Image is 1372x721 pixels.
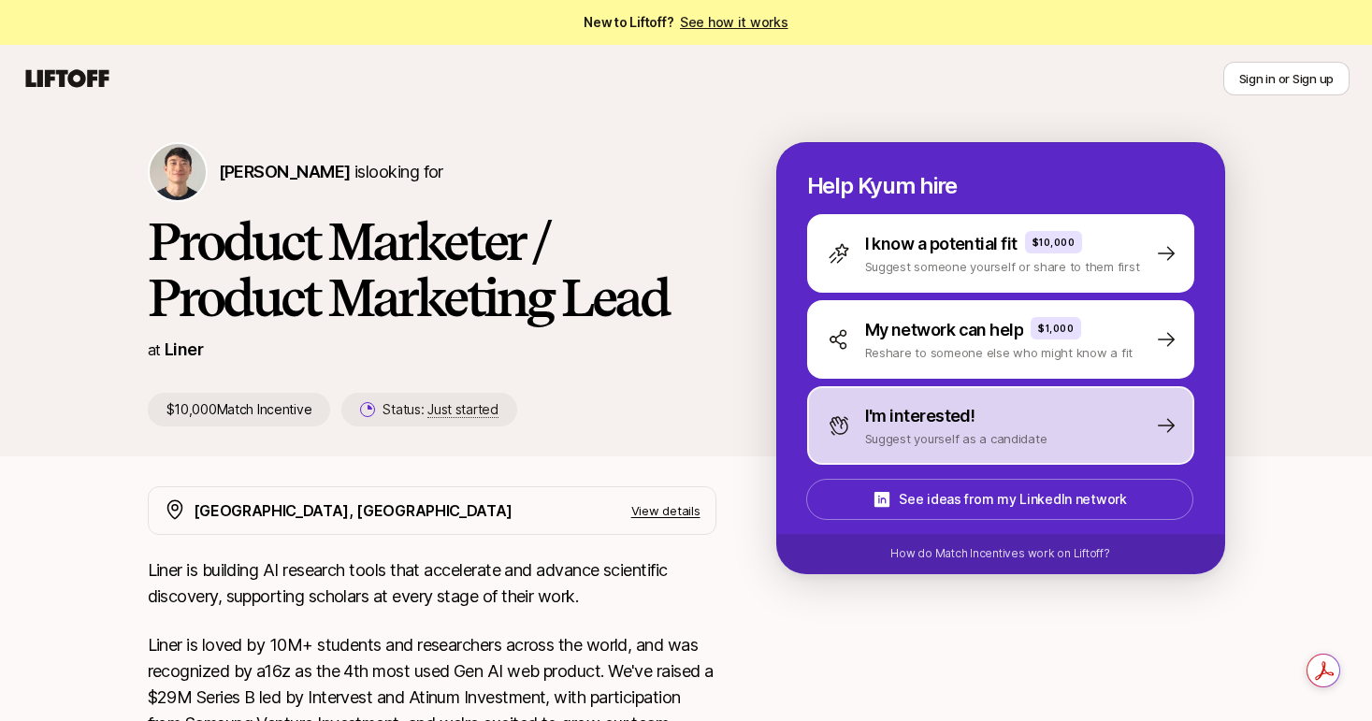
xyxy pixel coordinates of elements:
p: Reshare to someone else who might know a fit [865,343,1134,362]
p: See ideas from my LinkedIn network [899,488,1126,511]
p: View details [631,501,700,520]
p: Suggest someone yourself or share to them first [865,257,1140,276]
span: Just started [427,401,498,418]
p: is looking for [219,159,443,185]
p: [GEOGRAPHIC_DATA], [GEOGRAPHIC_DATA] [194,498,513,523]
p: at [148,338,161,362]
span: [PERSON_NAME] [219,162,351,181]
p: $10,000 Match Incentive [148,393,331,426]
p: Status: [383,398,498,421]
p: I'm interested! [865,403,975,429]
p: How do Match Incentives work on Liftoff? [890,545,1109,562]
p: My network can help [865,317,1024,343]
button: See ideas from my LinkedIn network [806,479,1193,520]
button: Sign in or Sign up [1223,62,1350,95]
p: Suggest yourself as a candidate [865,429,1047,448]
span: New to Liftoff? [584,11,787,34]
p: I know a potential fit [865,231,1018,257]
p: $10,000 [1033,235,1076,250]
img: Kyum Kim [150,144,206,200]
a: Liner [165,339,203,359]
p: $1,000 [1038,321,1074,336]
p: Help Kyum hire [807,173,1194,199]
h1: Product Marketer / Product Marketing Lead [148,213,716,325]
p: Liner is building AI research tools that accelerate and advance scientific discovery, supporting ... [148,557,716,610]
a: See how it works [680,14,788,30]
